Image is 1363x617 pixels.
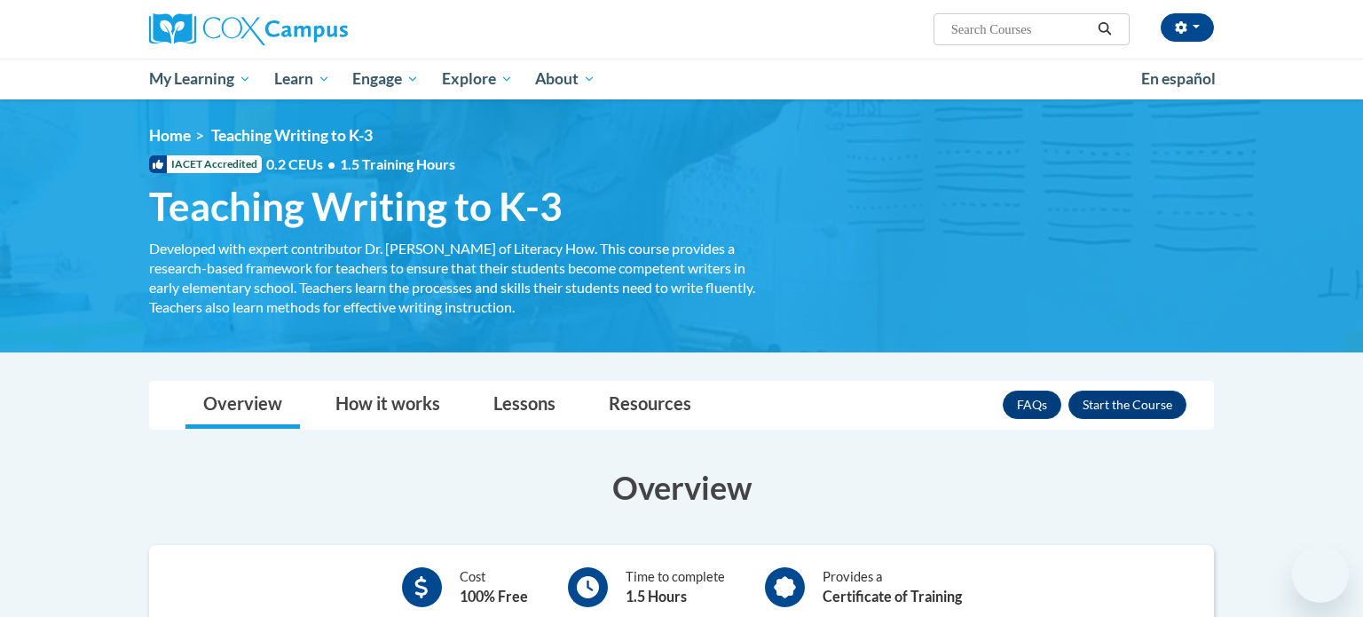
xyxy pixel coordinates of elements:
[149,13,348,45] img: Cox Campus
[1130,60,1227,98] a: En español
[949,19,1091,40] input: Search Courses
[149,13,486,45] a: Cox Campus
[122,59,1241,99] div: Main menu
[138,59,263,99] a: My Learning
[823,588,962,605] b: Certificate of Training
[149,239,761,317] div: Developed with expert contributor Dr. [PERSON_NAME] of Literacy How. This course provides a resea...
[211,126,373,145] span: Teaching Writing to K-3
[149,68,251,90] span: My Learning
[823,567,962,607] div: Provides a
[535,68,595,90] span: About
[1091,19,1118,40] button: Search
[340,155,455,172] span: 1.5 Training Hours
[524,59,608,99] a: About
[352,68,419,90] span: Engage
[318,382,458,429] a: How it works
[1141,69,1216,88] span: En español
[1068,391,1186,419] button: Enroll
[149,465,1214,510] h3: Overview
[476,382,573,429] a: Lessons
[460,588,528,605] b: 100% Free
[274,68,330,90] span: Learn
[185,382,300,429] a: Overview
[149,155,262,173] span: IACET Accredited
[149,126,191,145] a: Home
[149,183,563,230] span: Teaching Writing to K-3
[442,68,513,90] span: Explore
[341,59,430,99] a: Engage
[626,588,687,605] b: 1.5 Hours
[1292,546,1349,603] iframe: Button to launch messaging window
[327,155,335,172] span: •
[1161,13,1214,42] button: Account Settings
[591,382,709,429] a: Resources
[430,59,524,99] a: Explore
[626,567,725,607] div: Time to complete
[1003,391,1061,419] a: FAQs
[263,59,342,99] a: Learn
[266,154,455,174] span: 0.2 CEUs
[460,567,528,607] div: Cost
